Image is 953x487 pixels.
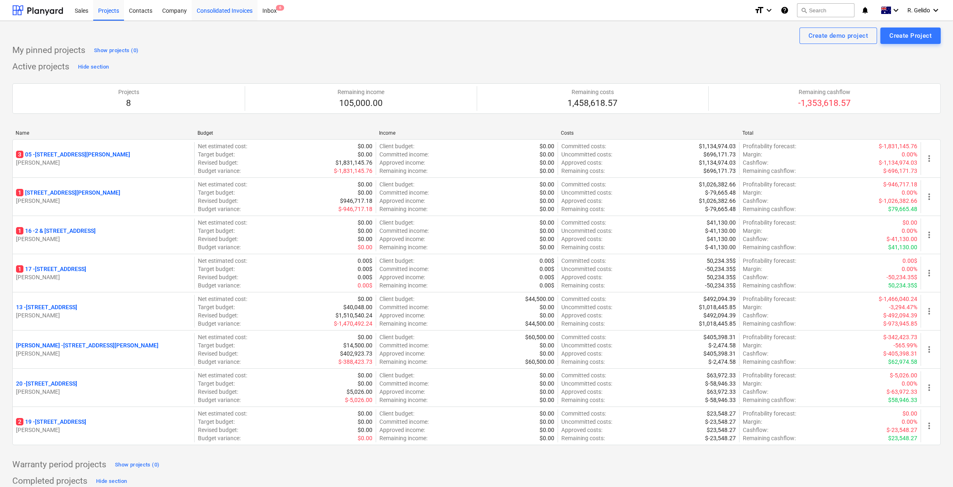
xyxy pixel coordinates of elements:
p: Revised budget : [198,197,238,205]
div: [PERSON_NAME] -[STREET_ADDRESS][PERSON_NAME][PERSON_NAME] [16,341,191,358]
p: $0.00 [358,235,372,243]
span: 6 [276,5,284,11]
p: Net estimated cost : [198,180,247,188]
p: $62,974.58 [888,358,917,366]
p: $0.00 [902,218,917,227]
span: more_vert [924,306,934,316]
p: Committed income : [379,265,429,273]
span: more_vert [924,268,934,278]
p: Revised budget : [198,159,238,167]
p: $0.00 [358,371,372,379]
button: Show projects (0) [92,44,140,57]
p: Margin : [743,341,762,349]
div: Total [742,130,918,136]
span: 1 [16,227,23,234]
p: $0.00 [540,311,554,319]
p: $41,130.00 [707,235,736,243]
p: Committed costs : [561,142,606,150]
p: 50,234.35$ [707,257,736,265]
iframe: Chat Widget [912,448,953,487]
span: 1 [16,265,23,273]
p: Approved costs : [561,159,602,167]
p: Approved costs : [561,197,602,205]
p: $-1,026,382.66 [879,197,917,205]
p: $0.00 [358,188,372,197]
p: $0.00 [540,205,554,213]
p: Committed costs : [561,295,606,303]
i: keyboard_arrow_down [891,5,901,15]
p: $946,717.18 [340,197,372,205]
span: more_vert [924,421,934,431]
p: Budget variance : [198,167,241,175]
p: $1,134,974.03 [699,159,736,167]
p: Revised budget : [198,349,238,358]
p: Committed income : [379,150,429,159]
p: $0.00 [540,379,554,388]
p: Committed income : [379,227,429,235]
div: Name [16,130,191,136]
p: Committed costs : [561,371,606,379]
p: 0.00$ [902,257,917,265]
p: [PERSON_NAME] [16,311,191,319]
p: 0.00% [902,227,917,235]
p: 16 - 2 & [STREET_ADDRESS] [16,227,96,235]
p: $0.00 [358,333,372,341]
p: Uncommitted costs : [561,341,612,349]
p: $0.00 [358,150,372,159]
p: Remaining income [338,88,384,96]
div: Create Project [889,30,932,41]
p: -50,234.35$ [705,281,736,289]
p: Revised budget : [198,388,238,396]
p: $0.00 [540,243,554,251]
p: -50,234.35$ [886,273,917,281]
p: 0.00$ [358,265,372,273]
p: $0.00 [540,371,554,379]
p: Active projects [12,61,69,73]
p: Remaining costs : [561,167,605,175]
p: 13 - [STREET_ADDRESS] [16,303,77,311]
p: Remaining income : [379,167,427,175]
div: 13 -[STREET_ADDRESS][PERSON_NAME] [16,303,191,319]
p: Approved income : [379,388,425,396]
p: $0.00 [540,197,554,205]
p: 105,000.00 [338,98,384,109]
p: Cashflow : [743,197,768,205]
p: [PERSON_NAME] [16,197,191,205]
button: Hide section [76,60,111,74]
p: Uncommitted costs : [561,265,612,273]
p: -1,353,618.57 [798,98,851,109]
p: $0.00 [358,379,372,388]
div: 20 -[STREET_ADDRESS][PERSON_NAME] [16,379,191,396]
p: Profitability forecast : [743,295,796,303]
p: 1,458,618.57 [567,98,618,109]
p: Target budget : [198,341,235,349]
p: $-946,717.18 [883,180,917,188]
div: Create demo project [808,30,868,41]
p: $5,026.00 [347,388,372,396]
p: $0.00 [540,227,554,235]
p: [STREET_ADDRESS][PERSON_NAME] [16,188,120,197]
div: 117 -[STREET_ADDRESS][PERSON_NAME] [16,265,191,281]
p: 8 [118,98,139,109]
span: more_vert [924,192,934,202]
p: Budget variance : [198,358,241,366]
p: $1,026,382.66 [699,197,736,205]
span: 3 [16,151,23,158]
p: Approved costs : [561,311,602,319]
i: Knowledge base [781,5,789,15]
p: Net estimated cost : [198,142,247,150]
p: $0.00 [540,218,554,227]
p: $-1,470,492.24 [334,319,372,328]
p: $60,500.00 [525,358,554,366]
p: $14,500.00 [343,341,372,349]
p: Net estimated cost : [198,257,247,265]
p: Profitability forecast : [743,371,796,379]
p: Cashflow : [743,311,768,319]
p: Target budget : [198,379,235,388]
p: $0.00 [540,349,554,358]
p: $0.00 [358,142,372,150]
p: Profitability forecast : [743,142,796,150]
p: $79,665.48 [888,205,917,213]
p: Remaining cashflow [798,88,851,96]
p: $44,500.00 [525,319,554,328]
